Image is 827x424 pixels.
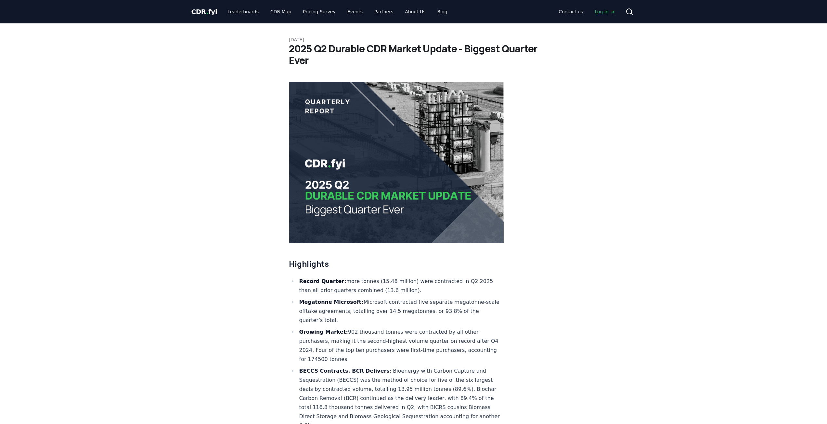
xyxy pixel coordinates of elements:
[222,6,452,18] nav: Main
[589,6,620,18] a: Log in
[191,7,217,16] a: CDR.fyi
[289,259,504,269] h2: Highlights
[553,6,620,18] nav: Main
[298,6,341,18] a: Pricing Survey
[265,6,296,18] a: CDR Map
[297,298,504,325] li: Microsoft contracted five separate megatonne-scale offtake agreements, totalling over 14.5 megato...
[299,299,364,305] strong: Megatonne Microsoft:
[206,8,208,16] span: .
[289,36,538,43] p: [DATE]
[297,277,504,295] li: more tonnes (15.48 million) were contracted in Q2 2025 than all prior quarters combined (13.6 mil...
[342,6,368,18] a: Events
[553,6,588,18] a: Contact us
[289,43,538,66] h1: 2025 Q2 Durable CDR Market Update - Biggest Quarter Ever
[289,82,504,243] img: blog post image
[432,6,453,18] a: Blog
[595,8,615,15] span: Log in
[369,6,398,18] a: Partners
[299,368,390,374] strong: BECCS Contracts, BCR Delivers
[191,8,217,16] span: CDR fyi
[299,278,346,284] strong: Record Quarter:
[297,328,504,364] li: 902 thousand tonnes were contracted by all other purchasers, making it the second-highest volume ...
[400,6,431,18] a: About Us
[222,6,264,18] a: Leaderboards
[299,329,348,335] strong: Growing Market:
